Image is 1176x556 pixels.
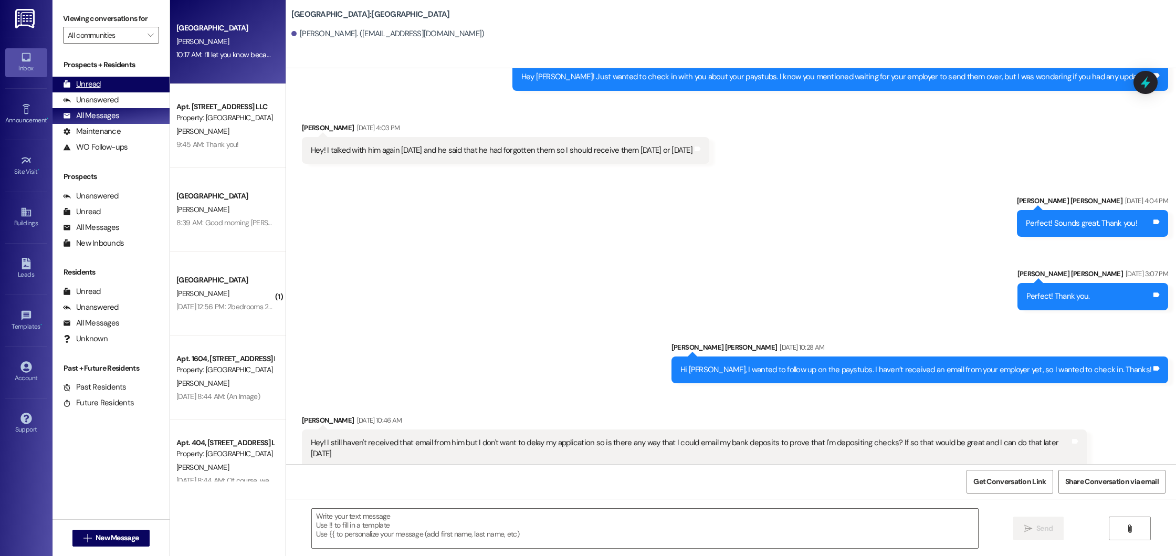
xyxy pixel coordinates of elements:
div: [DATE] 8:44 AM: (An Image) [176,392,260,401]
div: All Messages [63,110,119,121]
span: • [40,321,42,329]
img: ResiDesk Logo [15,9,37,28]
div: [PERSON_NAME] [302,122,709,137]
div: Apt. 1604, [STREET_ADDRESS] LLC [176,353,274,364]
div: Apt. 404, [STREET_ADDRESS] LLC [176,437,274,448]
div: [PERSON_NAME] [302,415,1087,429]
div: Perfect! Sounds great. Thank you! [1026,218,1137,229]
input: All communities [68,27,142,44]
div: New Inbounds [63,238,124,249]
span: Share Conversation via email [1065,476,1159,487]
div: Property: [GEOGRAPHIC_DATA] [176,448,274,459]
b: [GEOGRAPHIC_DATA]: [GEOGRAPHIC_DATA] [291,9,450,20]
label: Viewing conversations for [63,11,159,27]
span: [PERSON_NAME] [176,379,229,388]
div: WO Follow-ups [63,142,128,153]
div: Past Residents [63,382,127,393]
i:  [83,534,91,542]
div: [DATE] 10:46 AM [354,415,402,426]
div: Unanswered [63,95,119,106]
div: Residents [52,267,170,278]
a: Templates • [5,307,47,335]
div: Hey! I talked with him again [DATE] and he said that he had forgotten them so I should receive th... [311,145,692,156]
a: Support [5,410,47,438]
div: 8:39 AM: Good morning [PERSON_NAME], This is [PERSON_NAME] from [GEOGRAPHIC_DATA]. I was reaching... [176,218,1114,227]
div: [PERSON_NAME] [PERSON_NAME] [671,342,1168,356]
span: Send [1036,523,1053,534]
div: [PERSON_NAME] [PERSON_NAME] [1017,195,1168,210]
span: [PERSON_NAME] [176,463,229,472]
i:  [1126,524,1133,533]
div: [GEOGRAPHIC_DATA] [176,191,274,202]
div: Unread [63,286,101,297]
div: [DATE] 4:04 PM [1122,195,1168,206]
div: Unanswered [63,302,119,313]
i:  [148,31,153,39]
button: New Message [72,530,150,547]
a: Buildings [5,203,47,232]
div: Property: [GEOGRAPHIC_DATA] [176,364,274,375]
div: All Messages [63,318,119,329]
div: Property: [GEOGRAPHIC_DATA] [176,112,274,123]
span: [PERSON_NAME] [176,37,229,46]
div: Prospects [52,171,170,182]
span: New Message [96,532,139,543]
button: Share Conversation via email [1058,470,1165,494]
div: All Messages [63,222,119,233]
i:  [1024,524,1032,533]
div: Hi [PERSON_NAME], I wanted to follow up on the paystubs. I haven’t received an email from your em... [680,364,1151,375]
div: Past + Future Residents [52,363,170,374]
a: Site Visit • [5,152,47,180]
span: • [47,115,48,122]
div: [PERSON_NAME]. ([EMAIL_ADDRESS][DOMAIN_NAME]) [291,28,485,39]
div: Unread [63,79,101,90]
span: [PERSON_NAME] [176,205,229,214]
div: Maintenance [63,126,121,137]
div: Unknown [63,333,108,344]
div: Prospects + Residents [52,59,170,70]
span: [PERSON_NAME] [176,289,229,298]
div: [GEOGRAPHIC_DATA] [176,23,274,34]
div: Hey! I still haven't received that email from him but I don't want to delay my application so is ... [311,437,1070,460]
span: Get Conversation Link [973,476,1046,487]
div: 10:17 AM: I’ll let you know because I just realized that 1404 is a handicap unit. We do have anot... [176,50,673,59]
div: Perfect! Thank you. [1026,291,1090,302]
a: Inbox [5,48,47,77]
div: [DATE] 8:44 AM: Of course, we look forward to seeing you then! [176,476,369,485]
span: [PERSON_NAME] [176,127,229,136]
div: Apt. [STREET_ADDRESS] LLC [176,101,274,112]
button: Get Conversation Link [967,470,1053,494]
button: Send [1013,517,1064,540]
div: Hey [PERSON_NAME]! Just wanted to check in with you about your paystubs. I know you mentioned wai... [521,71,1152,82]
a: Leads [5,255,47,283]
div: [DATE] 4:03 PM [354,122,400,133]
span: • [38,166,39,174]
div: [PERSON_NAME] [PERSON_NAME] [1017,268,1168,283]
div: [DATE] 12:56 PM: 2bedrooms 2 bath .. really wanted to move in September but I just applied and sa... [176,302,572,311]
div: Unread [63,206,101,217]
div: 9:45 AM: Thank you! [176,140,239,149]
div: Future Residents [63,397,134,408]
div: Unanswered [63,191,119,202]
a: Account [5,358,47,386]
div: [DATE] 10:28 AM [777,342,824,353]
div: [DATE] 3:07 PM [1123,268,1168,279]
div: [GEOGRAPHIC_DATA] [176,275,274,286]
